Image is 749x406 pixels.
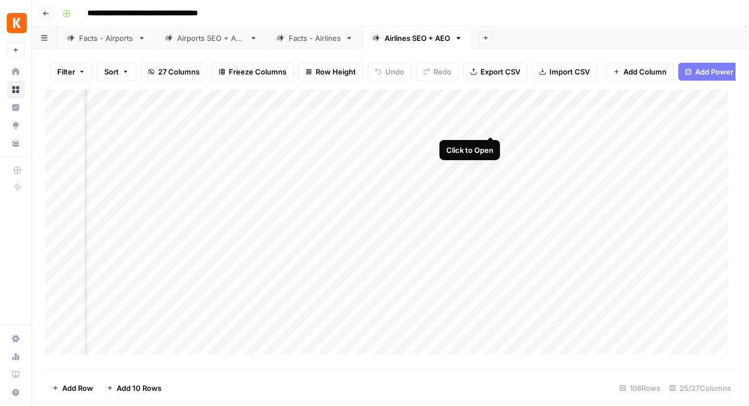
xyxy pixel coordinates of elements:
button: Sort [97,63,136,81]
span: Redo [433,66,451,77]
a: Facts - Airports [57,27,155,49]
a: Airlines SEO + AEO [363,27,472,49]
button: Add 10 Rows [100,379,168,397]
button: Import CSV [532,63,597,81]
a: Facts - Airlines [267,27,363,49]
a: Usage [7,348,25,366]
a: Learning Hub [7,366,25,384]
div: 108 Rows [615,379,665,397]
button: Redo [416,63,459,81]
button: Workspace: Kayak [7,9,25,37]
button: Row Height [298,63,363,81]
span: Freeze Columns [229,66,286,77]
div: Click to Open [446,144,493,156]
span: Filter [57,66,75,77]
span: Add 10 Rows [117,382,161,394]
span: Sort [104,66,119,77]
button: 27 Columns [141,63,207,81]
button: Undo [368,63,412,81]
div: Facts - Airlines [289,32,341,44]
span: Add Row [62,382,93,394]
span: 27 Columns [158,66,200,77]
a: Home [7,63,25,81]
img: Kayak Logo [7,13,27,33]
a: Settings [7,330,25,348]
div: Airports SEO + AEO [177,32,245,44]
button: Export CSV [463,63,528,81]
a: Opportunities [7,116,25,134]
button: Help + Support [7,384,25,402]
span: Import CSV [549,66,590,77]
button: Filter [50,63,93,81]
div: 25/27 Columns [665,379,736,397]
a: Airports SEO + AEO [155,27,267,49]
span: Row Height [316,66,356,77]
span: Undo [385,66,404,77]
span: Add Column [623,66,667,77]
div: Airlines SEO + AEO [385,32,450,44]
button: Freeze Columns [211,63,294,81]
div: Facts - Airports [79,32,133,44]
a: Browse [7,81,25,99]
span: Export CSV [480,66,520,77]
button: Add Column [606,63,674,81]
a: Insights [7,99,25,116]
a: Your Data [7,134,25,152]
button: Add Row [45,379,100,397]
